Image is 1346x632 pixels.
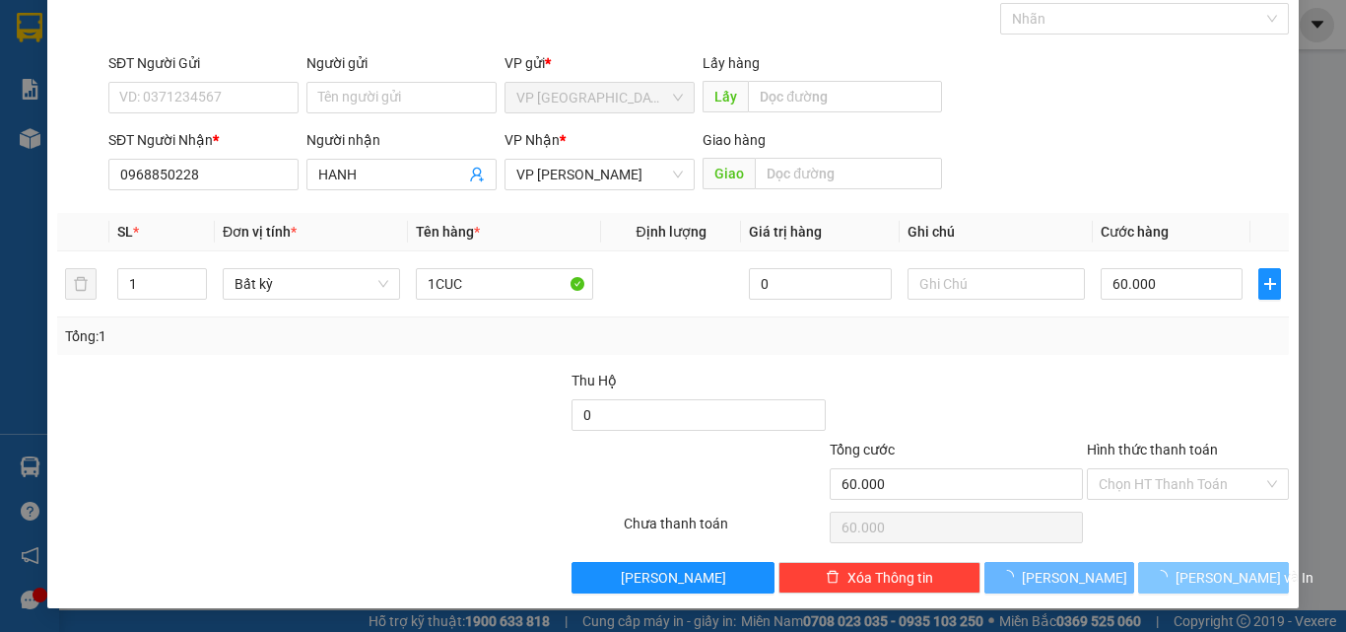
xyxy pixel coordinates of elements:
[847,567,933,589] span: Xóa Thông tin
[117,224,133,240] span: SL
[749,268,891,300] input: 0
[1101,224,1169,240] span: Cước hàng
[1258,268,1281,300] button: plus
[416,268,593,300] input: VD: Bàn, Ghế
[572,373,617,388] span: Thu Hộ
[1176,567,1313,589] span: [PERSON_NAME] và In
[516,160,683,189] span: VP Phan Thiết
[1154,570,1176,584] span: loading
[214,25,261,72] img: logo.jpg
[621,567,726,589] span: [PERSON_NAME]
[900,213,1093,251] th: Ghi chú
[306,52,497,74] div: Người gửi
[1138,562,1289,594] button: [PERSON_NAME] và In
[223,224,297,240] span: Đơn vị tính
[416,224,480,240] span: Tên hàng
[469,167,485,182] span: user-add
[127,29,189,189] b: BIÊN NHẬN GỬI HÀNG HÓA
[166,75,271,91] b: [DOMAIN_NAME]
[622,513,828,547] div: Chưa thanh toán
[108,52,299,74] div: SĐT Người Gửi
[166,94,271,118] li: (c) 2017
[984,562,1135,594] button: [PERSON_NAME]
[830,442,895,457] span: Tổng cước
[1259,276,1280,292] span: plus
[636,224,706,240] span: Định lượng
[1087,442,1218,457] label: Hình thức thanh toán
[505,132,560,148] span: VP Nhận
[235,269,388,299] span: Bất kỳ
[748,81,942,112] input: Dọc đường
[755,158,942,189] input: Dọc đường
[65,325,521,347] div: Tổng: 1
[65,268,97,300] button: delete
[778,562,980,594] button: deleteXóa Thông tin
[505,52,695,74] div: VP gửi
[1022,567,1127,589] span: [PERSON_NAME]
[1000,570,1022,584] span: loading
[703,158,755,189] span: Giao
[703,81,748,112] span: Lấy
[908,268,1085,300] input: Ghi Chú
[703,55,760,71] span: Lấy hàng
[306,129,497,151] div: Người nhận
[572,562,774,594] button: [PERSON_NAME]
[108,129,299,151] div: SĐT Người Nhận
[749,224,822,240] span: Giá trị hàng
[703,132,766,148] span: Giao hàng
[516,83,683,112] span: VP Sài Gòn
[25,127,111,220] b: [PERSON_NAME]
[826,570,840,586] span: delete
